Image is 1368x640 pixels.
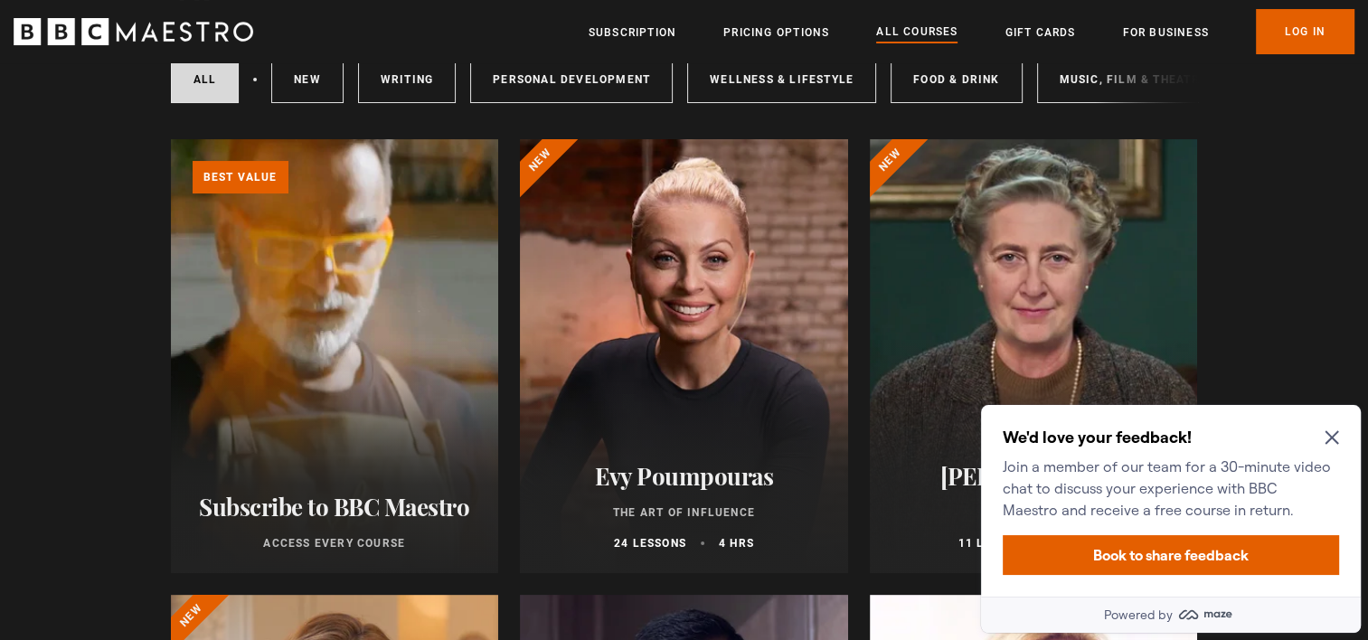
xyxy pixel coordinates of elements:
p: Join a member of our team for a 30-minute video chat to discuss your experience with BBC Maestro ... [29,58,358,123]
p: 11 lessons [958,535,1030,551]
a: Subscription [589,24,676,42]
p: 4 hrs [719,535,754,551]
h2: Evy Poumpouras [542,462,826,490]
a: Gift Cards [1005,24,1075,42]
a: Music, Film & Theatre [1037,56,1230,103]
div: Optional study invitation [7,7,387,235]
p: Writing [892,504,1176,521]
a: Log In [1256,9,1354,54]
h2: [PERSON_NAME] [892,462,1176,490]
a: Powered by maze [7,199,387,235]
a: Personal Development [470,56,673,103]
h2: We'd love your feedback! [29,29,358,51]
a: [PERSON_NAME] Writing 11 lessons 2.5 hrs New [870,139,1198,573]
a: New [271,56,344,103]
a: Writing [358,56,456,103]
p: 24 lessons [614,535,686,551]
p: The Art of Influence [542,504,826,521]
button: Close Maze Prompt [351,33,365,47]
button: Book to share feedback [29,137,365,177]
a: All Courses [876,23,958,42]
a: Food & Drink [891,56,1022,103]
a: For business [1122,24,1208,42]
a: Wellness & Lifestyle [687,56,876,103]
nav: Primary [589,9,1354,54]
a: Evy Poumpouras The Art of Influence 24 lessons 4 hrs New [520,139,848,573]
svg: BBC Maestro [14,18,253,45]
p: Best value [193,161,288,193]
a: Pricing Options [723,24,829,42]
a: All [171,56,240,103]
